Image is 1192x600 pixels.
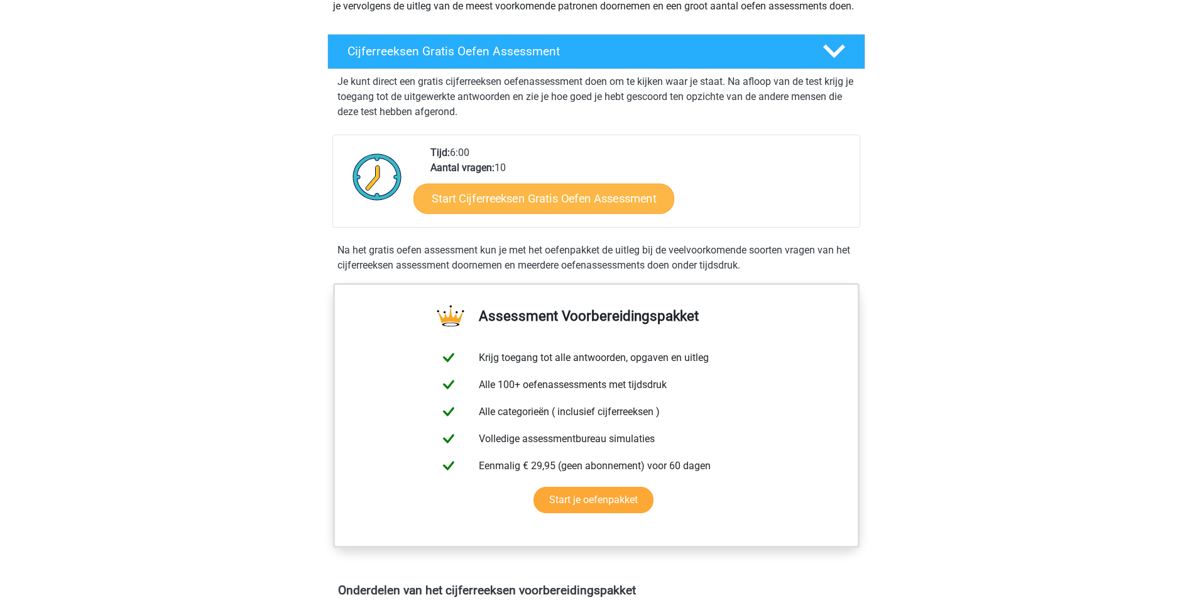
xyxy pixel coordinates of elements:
[338,583,855,597] h4: Onderdelen van het cijferreeksen voorbereidingspakket
[430,147,450,158] b: Tijd:
[430,162,495,174] b: Aantal vragen:
[337,74,855,119] p: Je kunt direct een gratis cijferreeksen oefenassessment doen om te kijken waar je staat. Na afloo...
[322,34,870,69] a: Cijferreeksen Gratis Oefen Assessment
[347,44,802,58] h4: Cijferreeksen Gratis Oefen Assessment
[421,145,859,227] div: 6:00 10
[533,487,653,513] a: Start je oefenpakket
[413,183,674,213] a: Start Cijferreeksen Gratis Oefen Assessment
[332,243,860,273] div: Na het gratis oefen assessment kun je met het oefenpakket de uitleg bij de veelvoorkomende soorte...
[346,145,409,208] img: Klok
